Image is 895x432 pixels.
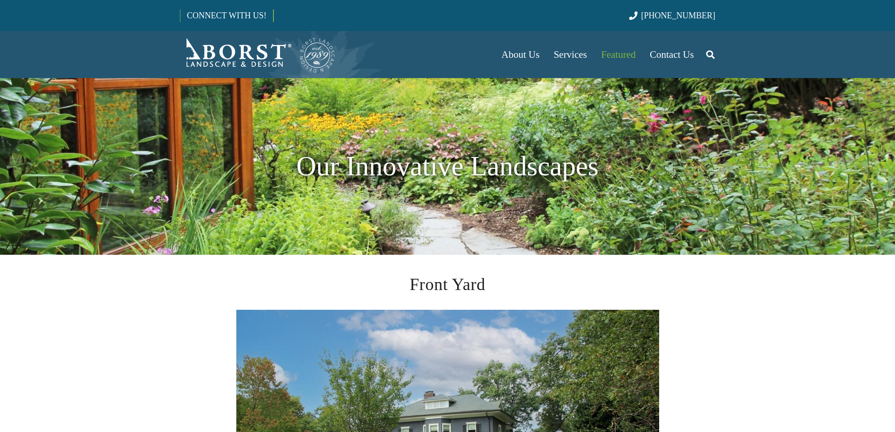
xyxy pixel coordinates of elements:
[546,31,594,78] a: Services
[650,49,694,60] span: Contact Us
[494,31,546,78] a: About Us
[180,4,273,27] a: CONNECT WITH US!
[236,272,659,297] h2: Front Yard
[601,49,636,60] span: Featured
[594,31,643,78] a: Featured
[553,49,587,60] span: Services
[701,43,720,66] a: Search
[180,36,336,73] a: Borst-Logo
[180,146,716,187] h1: Our Innovative Landscapes
[501,49,539,60] span: About Us
[629,11,715,20] a: [PHONE_NUMBER]
[641,11,716,20] span: [PHONE_NUMBER]
[643,31,701,78] a: Contact Us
